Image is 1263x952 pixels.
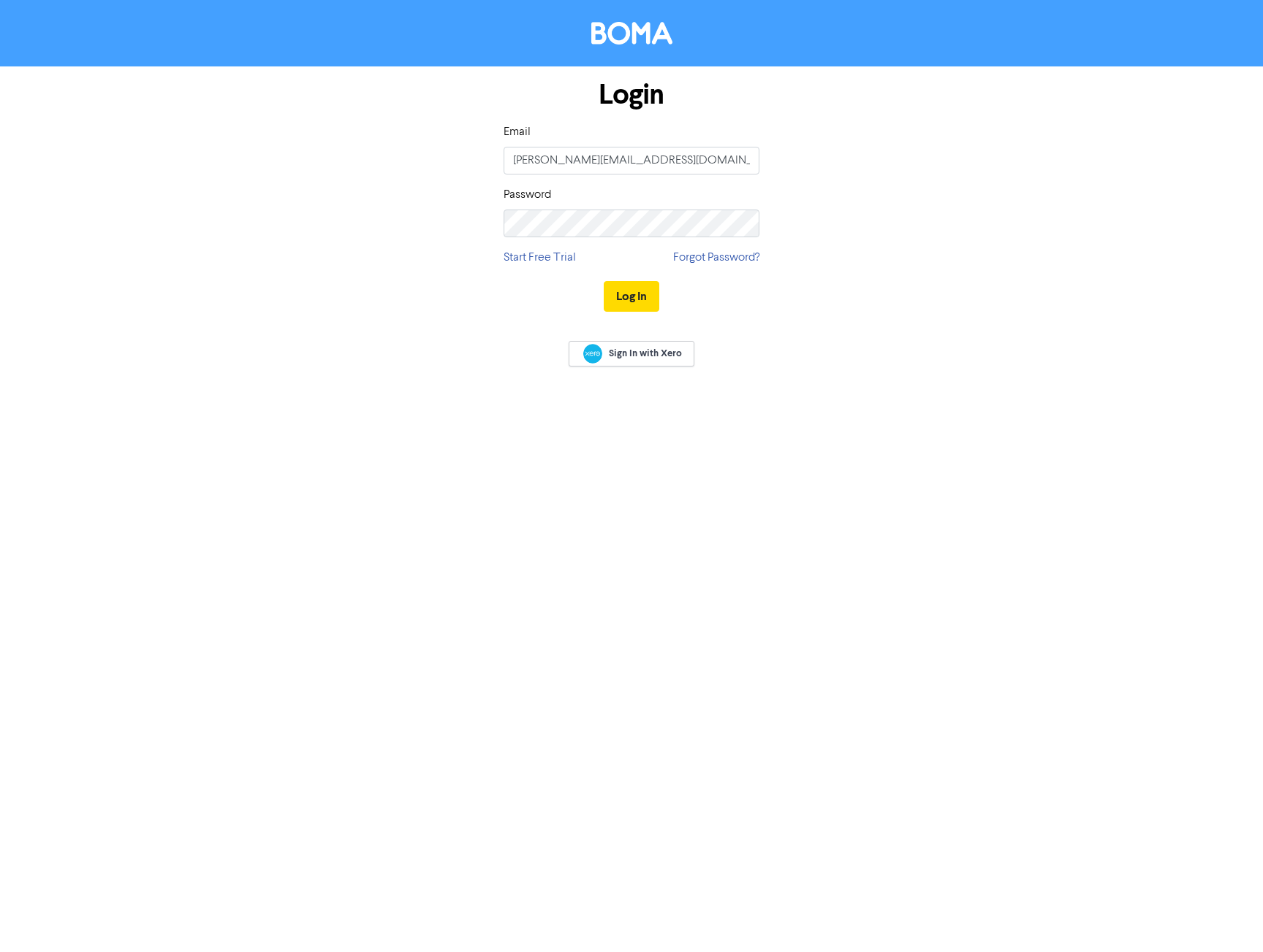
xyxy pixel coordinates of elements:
img: Xero logo [583,344,602,364]
a: Forgot Password? [673,249,759,266]
a: Start Free Trial [504,249,576,266]
label: Password [504,186,551,204]
button: Log In [604,281,659,312]
h1: Login [504,78,759,112]
a: Sign In with Xero [569,341,694,366]
label: Email [504,123,531,141]
img: BOMA Logo [591,22,672,45]
span: Sign In with Xero [609,347,682,360]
